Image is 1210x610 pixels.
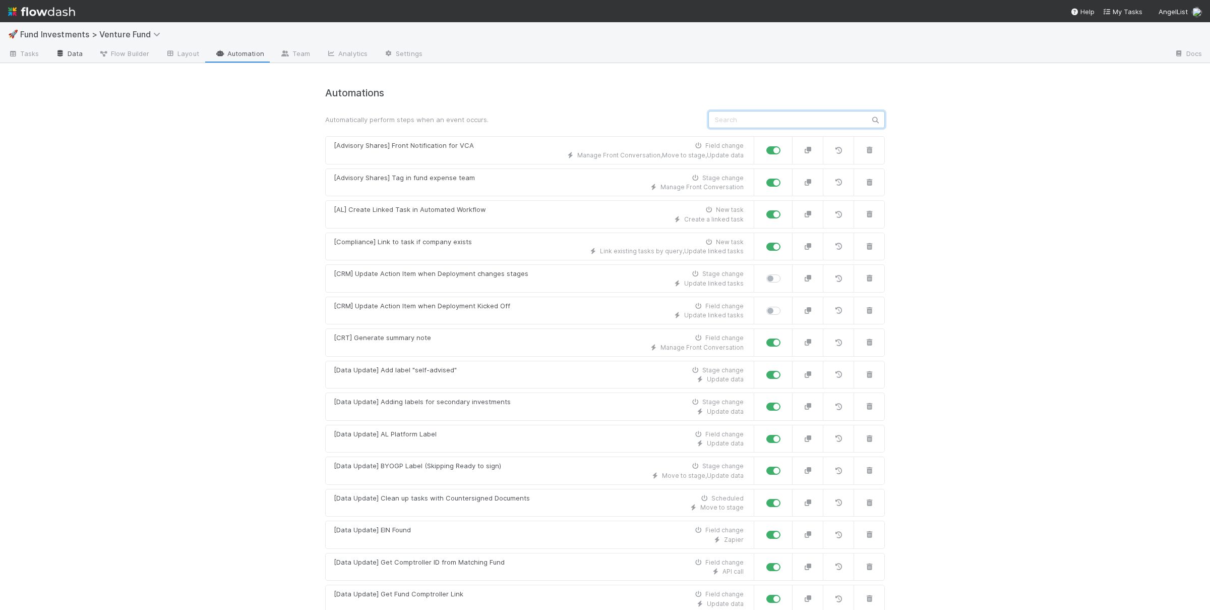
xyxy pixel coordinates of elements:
[325,136,754,164] a: [Advisory Shares] Front Notification for VCAField changeManage Front Conversation,Move to stage,U...
[660,344,744,351] span: Manage Front Conversation
[1103,7,1142,17] a: My Tasks
[334,141,474,151] div: [Advisory Shares] Front Notification for VCA
[684,215,744,223] span: Create a linked task
[334,237,472,247] div: [Compliance] Link to task if company exists
[325,200,754,229] a: [AL] Create Linked Task in Automated WorkflowNew taskCreate a linked task
[325,553,754,581] a: [Data Update] Get Comptroller ID from Matching FundField changeAPI call
[334,365,457,375] div: [Data Update] Add label "self-advised"
[272,46,318,63] a: Team
[684,247,744,255] span: Update linked tasks
[318,115,701,125] div: Automatically perform steps when an event occurs.
[704,238,744,247] div: New task
[8,48,39,59] span: Tasks
[376,46,431,63] a: Settings
[708,111,885,128] input: Search
[662,151,707,159] span: Move to stage ,
[707,151,744,159] span: Update data
[325,169,754,197] a: [Advisory Shares] Tag in fund expense teamStage changeManage Front Conversation
[325,361,754,389] a: [Data Update] Add label "self-advised"Stage changeUpdate data
[660,183,744,191] span: Manage Front Conversation
[334,461,501,471] div: [Data Update] BYOGP Label (Skipping Ready to sign)
[334,333,431,343] div: [CRT] Generate summary note
[707,375,744,383] span: Update data
[8,30,18,38] span: 🚀
[334,301,510,311] div: [CRM] Update Action Item when Deployment Kicked Off
[690,398,744,407] div: Stage change
[334,589,463,599] div: [Data Update] Get Fund Comptroller Link
[1103,8,1142,16] span: My Tasks
[699,494,744,503] div: Scheduled
[684,311,744,319] span: Update linked tasks
[325,233,754,261] a: [Compliance] Link to task if company existsNew taskLink existing tasks by query,Update linked tasks
[704,205,744,214] div: New task
[700,504,744,511] span: Move to stage
[325,457,754,485] a: [Data Update] BYOGP Label (Skipping Ready to sign)Stage changeMove to stage,Update data
[325,87,885,99] h4: Automations
[693,334,744,343] div: Field change
[325,425,754,453] a: [Data Update] AL Platform LabelField changeUpdate data
[334,493,530,504] div: [Data Update] Clean up tasks with Countersigned Documents
[8,3,75,20] img: logo-inverted-e16ddd16eac7371096b0.svg
[318,46,376,63] a: Analytics
[334,269,528,279] div: [CRM] Update Action Item when Deployment changes stages
[47,46,91,63] a: Data
[690,366,744,375] div: Stage change
[662,472,707,479] span: Move to stage ,
[600,247,684,255] span: Link existing tasks by query ,
[707,439,744,447] span: Update data
[722,568,744,575] span: API call
[693,302,744,311] div: Field change
[693,590,744,599] div: Field change
[207,46,272,63] a: Automation
[690,462,744,471] div: Stage change
[693,526,744,535] div: Field change
[334,558,505,568] div: [Data Update] Get Comptroller ID from Matching Fund
[690,269,744,279] div: Stage change
[157,46,207,63] a: Layout
[334,429,437,439] div: [Data Update] AL Platform Label
[707,600,744,607] span: Update data
[693,558,744,567] div: Field change
[707,472,744,479] span: Update data
[99,48,149,59] span: Flow Builder
[325,264,754,293] a: [CRM] Update Action Item when Deployment changes stagesStage changeUpdate linked tasks
[684,280,744,287] span: Update linked tasks
[693,430,744,439] div: Field change
[325,521,754,549] a: [Data Update] EIN FoundField changeZapier
[334,205,486,215] div: [AL] Create Linked Task in Automated Workflow
[334,173,475,183] div: [Advisory Shares] Tag in fund expense team
[577,151,662,159] span: Manage Front Conversation ,
[1166,46,1210,63] a: Docs
[325,489,754,517] a: [Data Update] Clean up tasks with Countersigned DocumentsScheduledMove to stage
[334,397,511,407] div: [Data Update] Adding labels for secondary investments
[1192,7,1202,17] img: avatar_55b415e2-df6a-4422-95b4-4512075a58f2.png
[325,328,754,357] a: [CRT] Generate summary noteField changeManage Front Conversation
[693,141,744,150] div: Field change
[91,46,157,63] a: Flow Builder
[334,525,411,535] div: [Data Update] EIN Found
[724,536,744,543] span: Zapier
[325,297,754,325] a: [CRM] Update Action Item when Deployment Kicked OffField changeUpdate linked tasks
[690,174,744,183] div: Stage change
[325,393,754,421] a: [Data Update] Adding labels for secondary investmentsStage changeUpdate data
[1070,7,1095,17] div: Help
[707,408,744,415] span: Update data
[20,29,165,39] span: Fund Investments > Venture Fund
[1159,8,1188,16] span: AngelList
